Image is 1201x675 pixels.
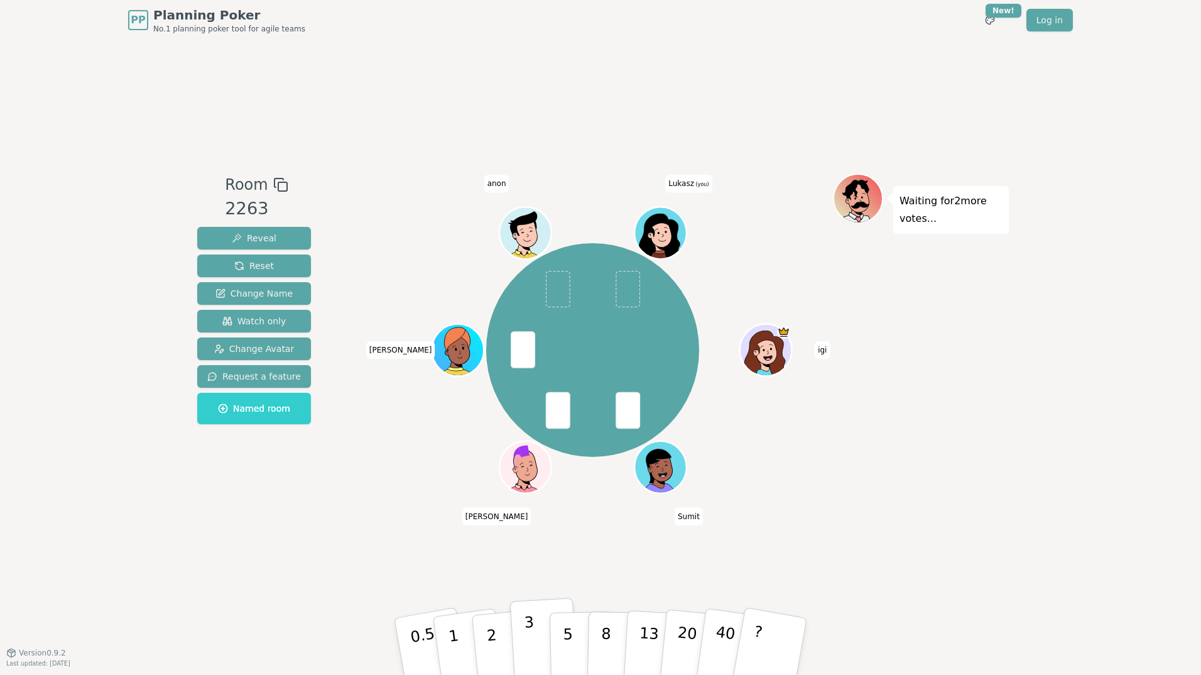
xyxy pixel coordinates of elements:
span: Reveal [232,232,276,244]
span: Room [225,173,268,196]
span: Click to change your name [484,175,509,192]
span: No.1 planning poker tool for agile teams [153,24,305,34]
span: Request a feature [207,370,301,383]
p: Waiting for 2 more votes... [899,192,1003,228]
a: PPPlanning PokerNo.1 planning poker tool for agile teams [128,6,305,34]
span: igi is the host [777,326,790,339]
span: Reset [234,260,274,272]
div: New! [986,4,1021,18]
button: New! [979,9,1001,31]
span: (you) [694,182,709,187]
button: Reset [197,255,311,277]
span: Watch only [222,315,286,327]
button: Named room [197,393,311,424]
button: Change Avatar [197,337,311,360]
span: Click to change your name [815,341,830,359]
span: PP [131,13,145,28]
span: Click to change your name [675,508,703,525]
span: Click to change your name [366,341,435,359]
button: Click to change your avatar [636,209,685,258]
span: Change Name [215,287,293,300]
button: Watch only [197,310,311,332]
div: 2263 [225,196,288,222]
button: Version0.9.2 [6,648,66,658]
span: Click to change your name [462,508,531,525]
span: Named room [218,402,290,415]
span: Version 0.9.2 [19,648,66,658]
button: Reveal [197,227,311,250]
span: Change Avatar [214,343,295,355]
button: Change Name [197,282,311,305]
span: Last updated: [DATE] [6,660,70,667]
button: Request a feature [197,365,311,388]
a: Log in [1026,9,1073,31]
span: Click to change your name [665,175,712,192]
span: Planning Poker [153,6,305,24]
